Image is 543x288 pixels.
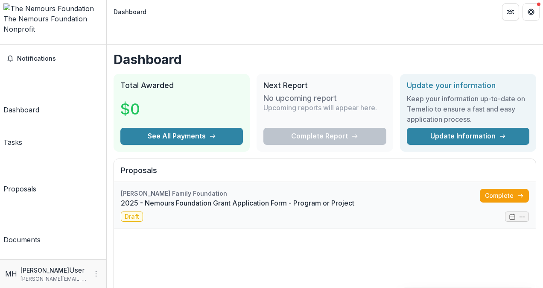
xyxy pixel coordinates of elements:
a: Proposals [3,151,36,194]
p: [PERSON_NAME][EMAIL_ADDRESS][PERSON_NAME][DOMAIN_NAME] [20,275,88,283]
button: Partners [502,3,519,21]
h3: $0 [120,97,140,120]
h2: Total Awarded [120,81,243,90]
a: Tasks [3,118,22,147]
button: More [91,269,101,279]
a: Dashboard [3,69,39,115]
a: 2025 - Nemours Foundation Grant Application Form - Program or Project [121,198,480,208]
img: The Nemours Foundation [3,3,103,14]
button: Get Help [523,3,540,21]
span: Notifications [17,55,99,62]
button: Notifications [3,52,103,65]
div: Dashboard [114,7,146,16]
h1: Dashboard [114,52,536,67]
h3: No upcoming report [263,94,337,103]
button: See All Payments [120,128,243,145]
nav: breadcrumb [110,6,150,18]
div: The Nemours Foundation [3,14,103,24]
div: Maggie Hightower [5,269,17,279]
h2: Proposals [121,166,529,182]
a: Documents [3,197,41,245]
a: Update Information [407,128,529,145]
p: User [69,265,85,275]
h3: Keep your information up-to-date on Temelio to ensure a fast and easy application process. [407,94,529,124]
p: [PERSON_NAME] [20,266,69,275]
h2: Next Report [263,81,386,90]
a: Complete [480,189,529,203]
div: Documents [3,235,41,245]
p: Upcoming reports will appear here. [263,103,377,113]
div: Tasks [3,137,22,147]
div: Proposals [3,184,36,194]
span: Nonprofit [3,25,35,33]
div: Dashboard [3,105,39,115]
h2: Update your information [407,81,529,90]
